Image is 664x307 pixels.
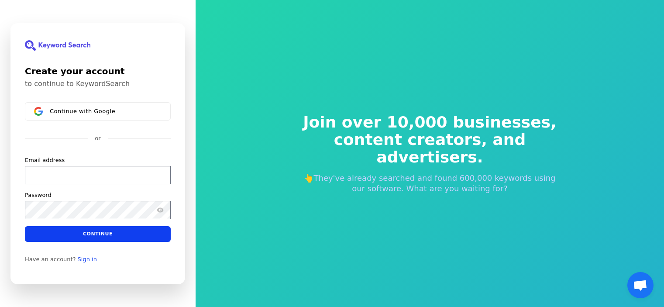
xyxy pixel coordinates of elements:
[297,131,563,166] span: content creators, and advertisers.
[78,255,97,262] a: Sign in
[25,65,171,78] h1: Create your account
[25,255,76,262] span: Have an account?
[34,107,43,116] img: Sign in with Google
[627,272,654,298] div: Открытый чат
[95,135,100,142] p: or
[297,173,563,194] p: 👆They've already searched and found 600,000 keywords using our software. What are you waiting for?
[25,40,90,51] img: KeywordSearch
[25,79,171,88] p: to continue to KeywordSearch
[50,107,115,114] span: Continue with Google
[25,191,52,199] label: Password
[25,102,171,121] button: Sign in with GoogleContinue with Google
[297,114,563,131] span: Join over 10,000 businesses,
[155,204,165,215] button: Show password
[25,226,171,241] button: Continue
[25,156,65,164] label: Email address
